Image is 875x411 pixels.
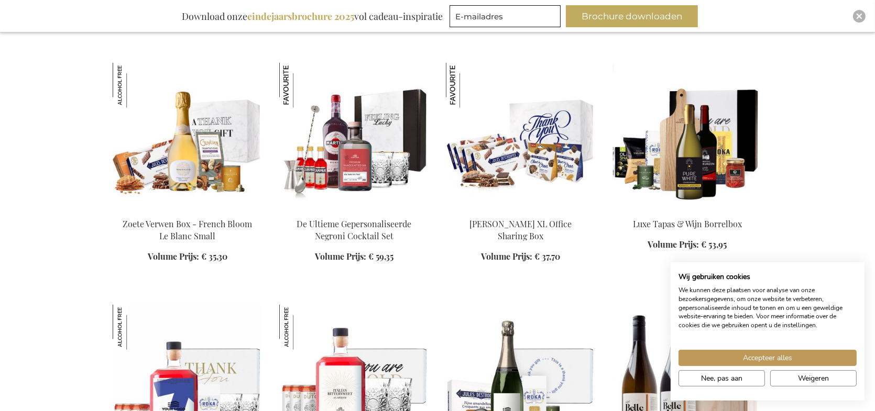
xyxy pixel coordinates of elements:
[446,205,596,215] a: Jules Destrooper XL Office Sharing Box Jules Destrooper XL Office Sharing Box
[279,205,429,215] a: The Ultimate Personalized Negroni Cocktail Set De Ultieme Gepersonaliseerde Negroni Cocktail Set
[743,352,792,363] span: Accepteer alles
[856,13,862,19] img: Close
[566,5,698,27] button: Brochure downloaden
[679,286,857,330] p: We kunnen deze plaatsen voor analyse van onze bezoekersgegevens, om onze website te verbeteren, g...
[798,373,829,384] span: Weigeren
[633,218,742,229] a: Luxe Tapas & Wijn Borrelbox
[482,251,533,262] span: Volume Prijs:
[679,370,765,386] button: Pas cookie voorkeuren aan
[279,63,324,108] img: De Ultieme Gepersonaliseerde Negroni Cocktail Set
[612,205,762,215] a: Luxury Tapas & Wine Apéro Box
[113,205,262,215] a: Sweet Treats Box - French Bloom Le Blanc Small Zoete Verwen Box - French Bloom Le Blanc Small
[368,251,393,262] span: € 59,35
[648,239,727,251] a: Volume Prijs: € 53,95
[770,370,857,386] button: Alle cookies weigeren
[446,63,491,108] img: Jules Destrooper XL Office Sharing Box
[113,63,262,209] img: Sweet Treats Box - French Bloom Le Blanc Small
[450,5,564,30] form: marketing offers and promotions
[177,5,447,27] div: Download onze vol cadeau-inspiratie
[470,218,572,241] a: [PERSON_NAME] XL Office Sharing Box
[679,272,857,282] h2: Wij gebruiken cookies
[648,239,699,250] span: Volume Prijs:
[315,251,393,263] a: Volume Prijs: € 59,35
[315,251,366,262] span: Volume Prijs:
[297,218,412,241] a: De Ultieme Gepersonaliseerde Negroni Cocktail Set
[701,373,742,384] span: Nee, pas aan
[446,63,596,209] img: Jules Destrooper XL Office Sharing Box
[247,10,354,23] b: eindejaarsbrochure 2025
[702,239,727,250] span: € 53,95
[201,251,227,262] span: € 35,30
[123,218,253,241] a: Zoete Verwen Box - French Bloom Le Blanc Small
[279,63,429,209] img: The Ultimate Personalized Negroni Cocktail Set
[148,251,199,262] span: Volume Prijs:
[450,5,561,27] input: E-mailadres
[148,251,227,263] a: Volume Prijs: € 35,30
[279,305,324,350] img: Gepersonaliseerd Alcoholvrije Italian Bittersweet Cadeauset
[612,63,762,209] img: Luxury Tapas & Wine Apéro Box
[113,305,158,350] img: Gepersonaliseerde Alcoholvrije Italian Bittersweet Premium Set
[482,251,561,263] a: Volume Prijs: € 37,70
[679,350,857,366] button: Accepteer alle cookies
[113,63,158,108] img: Zoete Verwen Box - French Bloom Le Blanc Small
[853,10,866,23] div: Close
[535,251,561,262] span: € 37,70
